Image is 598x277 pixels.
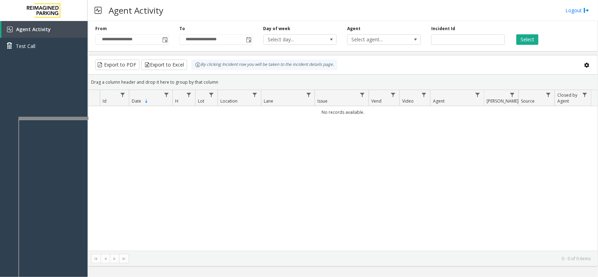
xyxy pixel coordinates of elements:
a: Lot Filter Menu [207,90,216,99]
img: infoIcon.svg [195,62,201,68]
a: Agent Filter Menu [473,90,482,99]
span: Lot [198,98,204,104]
span: Id [103,98,106,104]
span: Issue [318,98,328,104]
label: Agent [347,26,360,32]
span: Toggle popup [245,35,253,44]
img: 'icon' [7,27,13,32]
span: Select day... [264,35,322,44]
a: Lane Filter Menu [304,90,313,99]
a: Parker Filter Menu [508,90,517,99]
span: Agent [433,98,445,104]
span: Source [521,98,535,104]
td: No records available. [88,106,598,118]
span: H [176,98,179,104]
label: To [179,26,185,32]
a: Video Filter Menu [419,90,429,99]
span: Sortable [144,98,149,104]
img: logout [584,7,589,14]
button: Export to Excel [141,60,187,70]
a: Logout [565,7,589,14]
a: Closed by Agent Filter Menu [580,90,590,99]
span: [PERSON_NAME] [487,98,518,104]
a: Date Filter Menu [161,90,171,99]
label: From [95,26,107,32]
button: Select [516,34,538,45]
label: Day of week [263,26,291,32]
img: pageIcon [95,2,102,19]
a: Vend Filter Menu [389,90,398,99]
span: Select agent... [348,35,406,44]
h3: Agent Activity [105,2,167,19]
a: Issue Filter Menu [358,90,367,99]
span: Vend [371,98,382,104]
div: Drag a column header and drop it here to group by that column [88,76,598,88]
a: Location Filter Menu [250,90,260,99]
span: Date [132,98,141,104]
span: Closed by Agent [557,92,577,104]
a: H Filter Menu [184,90,193,99]
kendo-pager-info: 0 - 0 of 0 items [133,256,591,262]
span: Location [220,98,238,104]
div: By clicking Incident row you will be taken to the incident details page. [192,60,337,70]
label: Incident Id [431,26,455,32]
span: Agent Activity [16,26,51,33]
a: Source Filter Menu [544,90,553,99]
span: Test Call [16,42,35,50]
span: Toggle popup [161,35,169,44]
span: Lane [264,98,273,104]
a: Id Filter Menu [118,90,128,99]
div: Data table [88,90,598,251]
button: Export to PDF [95,60,139,70]
span: Video [402,98,414,104]
a: Agent Activity [1,21,88,38]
